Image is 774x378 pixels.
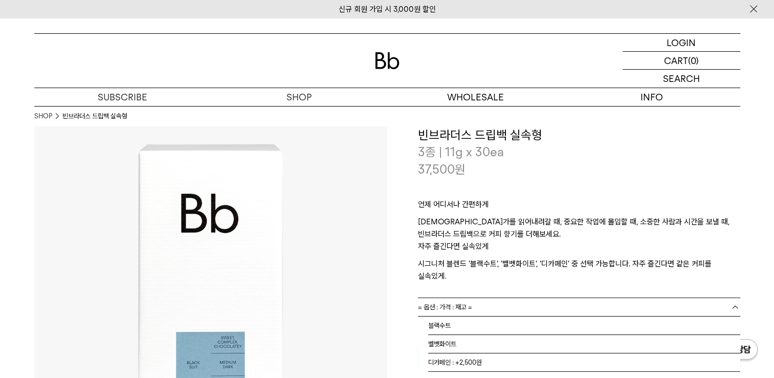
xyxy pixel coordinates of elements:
[418,240,740,258] p: 자주 즐긴다면 실속있게
[339,5,436,14] a: 신규 회원 가입 시 3,000원 할인
[418,161,466,178] p: 37,500
[564,88,740,106] p: INFO
[418,127,740,144] h3: 빈브라더스 드립백 실속형
[211,88,387,106] a: SHOP
[418,198,740,216] p: 언제 어디서나 간편하게
[418,298,472,316] span: = 옵션 : 가격 : 재고 =
[688,52,699,69] p: (0)
[418,143,740,161] p: 3종 | 11g x 30ea
[418,216,740,240] p: [DEMOGRAPHIC_DATA]가를 읽어내려갈 때, 중요한 작업에 몰입할 때, 소중한 사람과 시간을 보낼 때, 빈브라더스 드립백으로 커피 향기를 더해보세요.
[34,111,52,121] a: SHOP
[663,70,700,88] p: SEARCH
[428,353,740,372] li: 디카페인 : +2,500원
[387,88,564,106] p: WHOLESALE
[623,34,740,52] a: LOGIN
[428,317,740,335] li: 블랙수트
[428,335,740,353] li: 벨벳화이트
[418,258,740,282] p: 시그니처 블렌드 '블랙수트', '벨벳화이트', '디카페인' 중 선택 가능합니다. 자주 즐긴다면 같은 커피를 실속있게.
[34,88,211,106] a: SUBSCRIBE
[664,52,688,69] p: CART
[623,52,740,70] a: CART (0)
[667,34,696,51] p: LOGIN
[455,162,466,177] span: 원
[375,52,400,69] img: 로고
[62,111,127,121] li: 빈브라더스 드립백 실속형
